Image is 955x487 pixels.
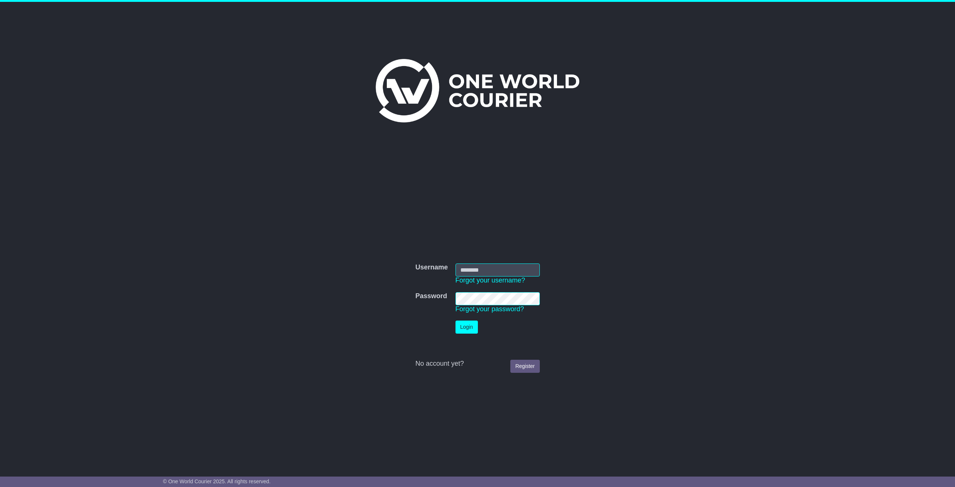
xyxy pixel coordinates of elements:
[163,478,271,484] span: © One World Courier 2025. All rights reserved.
[415,263,448,272] label: Username
[376,59,579,122] img: One World
[455,277,525,284] a: Forgot your username?
[415,360,539,368] div: No account yet?
[510,360,539,373] a: Register
[455,305,524,313] a: Forgot your password?
[415,292,447,300] label: Password
[455,321,478,334] button: Login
